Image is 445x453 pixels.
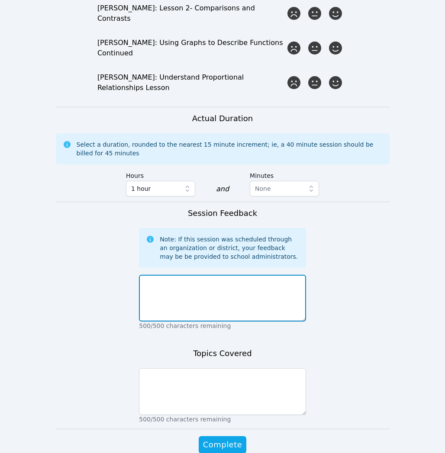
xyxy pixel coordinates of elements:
p: 500/500 characters remaining [139,321,306,330]
button: None [250,181,319,196]
h3: Session Feedback [188,207,257,219]
div: and [216,184,229,194]
span: None [255,185,271,192]
span: 1 hour [131,183,151,194]
h3: Actual Duration [192,112,253,125]
label: Minutes [250,168,319,181]
h3: Topics Covered [193,347,252,360]
div: Select a duration, rounded to the nearest 15 minute increment; ie, a 40 minute session should be ... [77,140,383,157]
div: Note: If this session was scheduled through an organization or district, your feedback may be be ... [160,235,299,261]
p: 500/500 characters remaining [139,415,306,424]
span: Complete [203,439,242,451]
label: Hours [126,168,195,181]
div: [PERSON_NAME]: Using Graphs to Describe Functions Continued [97,38,285,58]
div: [PERSON_NAME]: Understand Proportional Relationships Lesson [97,72,285,93]
button: 1 hour [126,181,195,196]
div: [PERSON_NAME]: Lesson 2- Comparisons and Contrasts [97,3,285,24]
